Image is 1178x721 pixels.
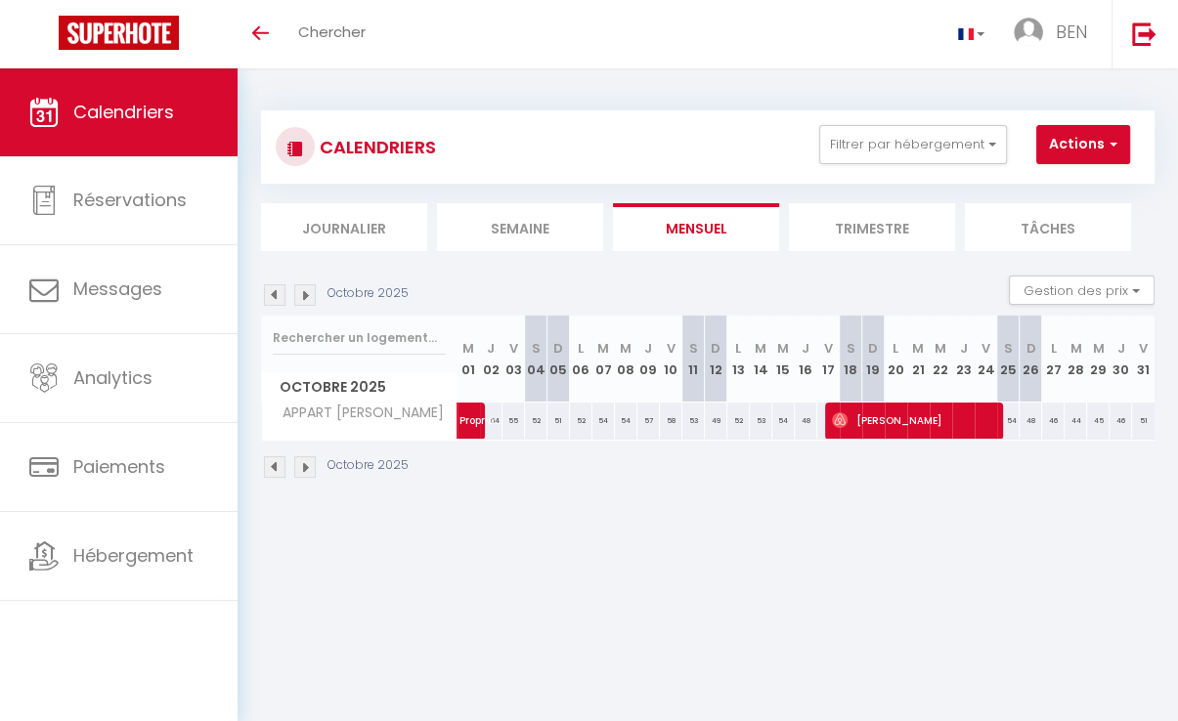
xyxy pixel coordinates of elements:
[327,284,409,303] p: Octobre 2025
[975,316,997,403] th: 24
[525,403,547,439] div: 52
[73,100,174,124] span: Calendriers
[458,316,480,403] th: 01
[1036,125,1130,164] button: Actions
[772,403,795,439] div: 54
[1132,316,1155,403] th: 31
[620,339,632,358] abbr: M
[982,339,990,358] abbr: V
[1110,316,1132,403] th: 30
[705,316,727,403] th: 12
[644,339,652,358] abbr: J
[802,339,809,358] abbr: J
[480,316,502,403] th: 02
[1087,403,1110,439] div: 45
[1110,403,1132,439] div: 46
[862,316,885,403] th: 19
[772,316,795,403] th: 15
[613,203,779,251] li: Mensuel
[660,316,682,403] th: 10
[509,339,518,358] abbr: V
[1042,403,1065,439] div: 46
[1087,316,1110,403] th: 29
[682,403,705,439] div: 53
[795,316,817,403] th: 16
[570,316,592,403] th: 06
[262,373,457,402] span: Octobre 2025
[840,316,862,403] th: 18
[1132,403,1155,439] div: 51
[73,543,194,568] span: Hébergement
[578,339,584,358] abbr: L
[735,339,741,358] abbr: L
[795,403,817,439] div: 48
[502,316,525,403] th: 03
[750,316,772,403] th: 14
[73,365,153,390] span: Analytics
[1056,20,1087,44] span: BEN
[261,203,427,251] li: Journalier
[705,403,727,439] div: 49
[450,403,472,440] a: Proprio Travaux
[1116,339,1124,358] abbr: J
[777,339,789,358] abbr: M
[819,125,1007,164] button: Filtrer par hébergement
[930,316,952,403] th: 22
[315,125,436,169] h3: CALENDRIERS
[637,403,660,439] div: 57
[462,339,474,358] abbr: M
[885,316,907,403] th: 20
[597,339,609,358] abbr: M
[907,316,930,403] th: 21
[689,339,698,358] abbr: S
[1065,316,1087,403] th: 28
[755,339,766,358] abbr: M
[487,339,495,358] abbr: J
[532,339,541,358] abbr: S
[952,316,975,403] th: 23
[997,403,1020,439] div: 54
[553,339,563,358] abbr: D
[667,339,676,358] abbr: V
[912,339,924,358] abbr: M
[73,454,165,479] span: Paiements
[73,276,162,301] span: Messages
[1009,276,1155,305] button: Gestion des prix
[789,203,955,251] li: Trimestre
[298,21,366,42] span: Chercher
[525,316,547,403] th: 04
[327,456,409,475] p: Octobre 2025
[1020,316,1042,403] th: 26
[1050,339,1056,358] abbr: L
[592,316,615,403] th: 07
[817,316,840,403] th: 17
[570,403,592,439] div: 52
[1025,339,1035,358] abbr: D
[727,403,750,439] div: 52
[1042,316,1065,403] th: 27
[847,339,855,358] abbr: S
[1092,339,1104,358] abbr: M
[824,339,833,358] abbr: V
[1065,403,1087,439] div: 44
[547,316,570,403] th: 05
[592,403,615,439] div: 54
[1014,18,1043,47] img: ...
[547,403,570,439] div: 51
[637,316,660,403] th: 09
[1004,339,1013,358] abbr: S
[893,339,898,358] abbr: L
[273,320,446,356] input: Rechercher un logement...
[615,403,637,439] div: 54
[16,8,74,66] button: Ouvrir le widget de chat LiveChat
[660,403,682,439] div: 58
[965,203,1131,251] li: Tâches
[682,316,705,403] th: 11
[935,339,946,358] abbr: M
[1020,403,1042,439] div: 48
[832,402,997,439] span: [PERSON_NAME]
[1132,21,1156,46] img: logout
[437,203,603,251] li: Semaine
[265,403,449,424] span: APPART [PERSON_NAME]
[997,316,1020,403] th: 25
